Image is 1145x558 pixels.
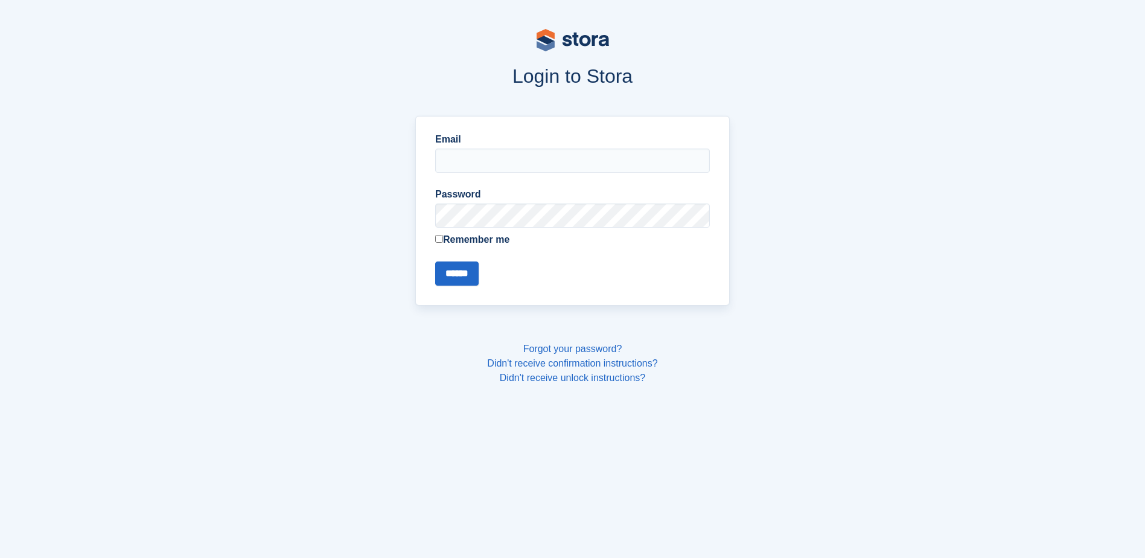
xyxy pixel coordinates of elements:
[435,132,710,147] label: Email
[185,65,960,87] h1: Login to Stora
[487,358,657,368] a: Didn't receive confirmation instructions?
[500,373,645,383] a: Didn't receive unlock instructions?
[523,344,622,354] a: Forgot your password?
[435,187,710,202] label: Password
[537,29,609,51] img: stora-logo-53a41332b3708ae10de48c4981b4e9114cc0af31d8433b30ea865607fb682f29.svg
[435,235,443,243] input: Remember me
[435,232,710,247] label: Remember me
